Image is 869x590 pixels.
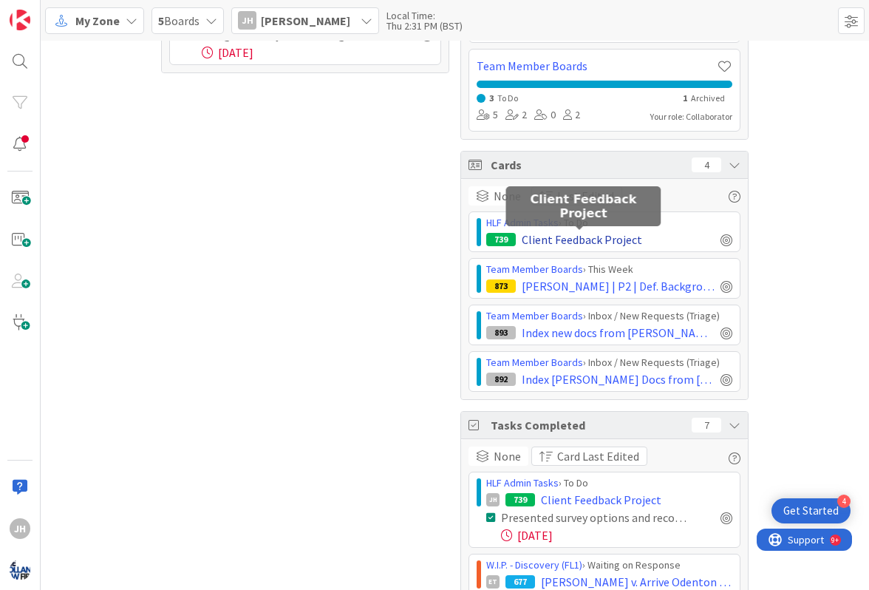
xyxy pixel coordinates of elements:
[534,107,556,123] div: 0
[505,107,527,123] div: 2
[158,13,164,28] b: 5
[202,44,433,61] div: [DATE]
[158,12,200,30] span: Boards
[486,309,583,322] a: Team Member Boards
[522,370,715,388] span: Index [PERSON_NAME] Docs from [GEOGRAPHIC_DATA] -
[505,493,535,506] div: 739
[486,279,516,293] div: 873
[771,498,851,523] div: Open Get Started checklist, remaining modules: 4
[10,10,30,30] img: Visit kanbanzone.com
[386,10,463,21] div: Local Time:
[486,557,732,573] div: › Waiting on Response
[531,447,647,466] button: Card Last Edited
[692,157,721,172] div: 4
[261,12,350,30] span: [PERSON_NAME]
[31,2,67,20] span: Support
[522,277,715,295] span: [PERSON_NAME] | P2 | Def. Background Investigation
[691,92,725,104] span: Archived
[486,262,583,276] a: Team Member Boards
[486,493,500,506] div: JH
[541,491,661,509] span: Client Feedback Project
[477,57,717,75] a: Team Member Boards
[683,92,687,104] span: 1
[563,107,580,123] div: 2
[486,262,732,277] div: › This Week
[486,216,559,229] a: HLF Admin Tasks
[512,192,655,220] h5: Client Feedback Project
[486,355,732,370] div: › Inbox / New Requests (Triage)
[486,475,732,491] div: › To Do
[486,326,516,339] div: 893
[486,558,582,572] a: W.I.P. - Discovery (FL1)
[486,373,516,386] div: 892
[486,575,500,589] div: ET
[491,156,684,174] span: Cards
[692,418,721,433] div: 7
[522,324,715,342] span: Index new docs from [PERSON_NAME]
[783,503,839,518] div: Get Started
[522,231,642,248] span: Client Feedback Project
[486,233,516,246] div: 739
[486,215,732,231] div: › To Do
[650,110,732,123] div: Your role: Collaborator
[501,526,732,544] div: [DATE]
[497,92,518,104] span: To Do
[494,187,521,205] span: None
[386,21,463,31] div: Thu 2:31 PM (BST)
[837,495,851,508] div: 4
[486,308,732,324] div: › Inbox / New Requests (Triage)
[486,476,559,489] a: HLF Admin Tasks
[494,447,521,465] span: None
[489,92,494,104] span: 3
[501,509,688,526] div: Presented survey options and recommendation to [PERSON_NAME] and [PERSON_NAME]
[10,518,30,539] div: JH
[477,107,498,123] div: 5
[10,560,30,580] img: avatar
[505,575,535,589] div: 677
[75,6,82,18] div: 9+
[486,356,583,369] a: Team Member Boards
[491,416,684,434] span: Tasks Completed
[557,447,639,465] span: Card Last Edited
[238,11,256,30] div: JH
[75,12,120,30] span: My Zone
